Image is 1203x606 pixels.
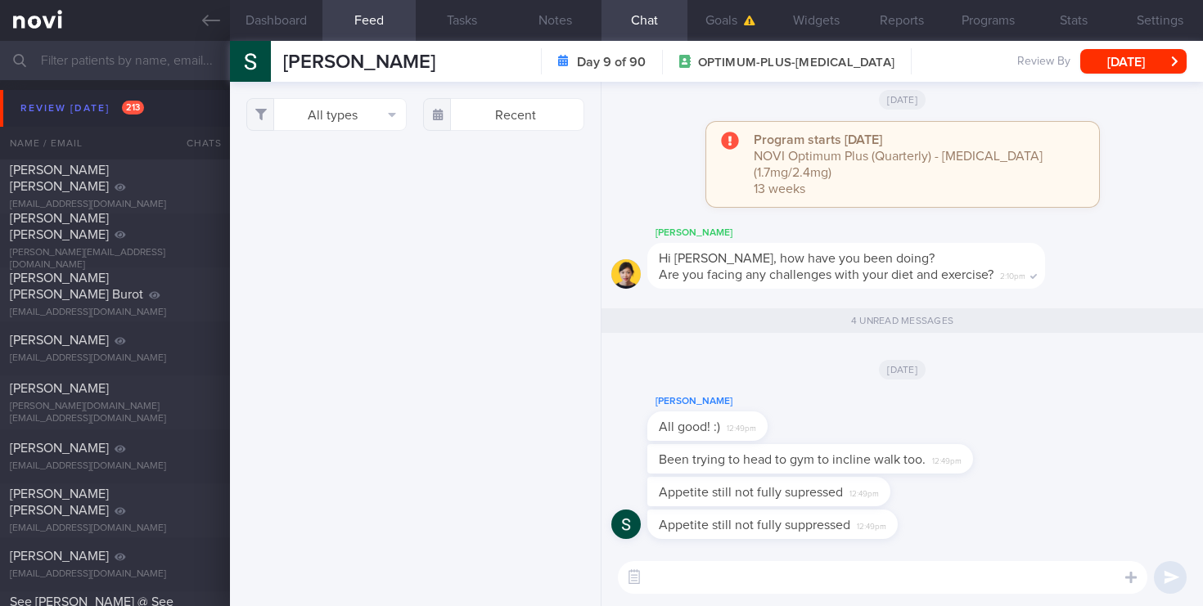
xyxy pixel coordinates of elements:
[647,392,817,411] div: [PERSON_NAME]
[1000,267,1025,282] span: 2:10pm
[16,97,148,119] div: Review [DATE]
[10,568,220,581] div: [EMAIL_ADDRESS][DOMAIN_NAME]
[10,523,220,535] div: [EMAIL_ADDRESS][DOMAIN_NAME]
[659,268,993,281] span: Are you facing any challenges with your diet and exercise?
[246,98,408,131] button: All types
[857,517,886,532] span: 12:49pm
[1080,49,1187,74] button: [DATE]
[10,334,109,347] span: [PERSON_NAME]
[849,484,879,500] span: 12:49pm
[659,518,850,532] span: Appetite still not fully suppressed
[932,451,962,467] span: 12:49pm
[10,199,220,211] div: [EMAIL_ADDRESS][DOMAIN_NAME]
[10,352,220,365] div: [EMAIL_ADDRESS][DOMAIN_NAME]
[754,150,1043,179] span: NOVI Optimum Plus (Quarterly) - [MEDICAL_DATA] (1.7mg/2.4mg)
[10,460,220,473] div: [EMAIL_ADDRESS][DOMAIN_NAME]
[10,212,109,241] span: [PERSON_NAME] [PERSON_NAME]
[10,164,109,193] span: [PERSON_NAME] [PERSON_NAME]
[10,401,220,425] div: [PERSON_NAME][DOMAIN_NAME][EMAIL_ADDRESS][DOMAIN_NAME]
[10,442,109,455] span: [PERSON_NAME]
[659,420,720,433] span: All good! :)
[10,550,109,563] span: [PERSON_NAME]
[164,127,230,159] div: Chats
[879,360,926,379] span: [DATE]
[647,223,1094,243] div: [PERSON_NAME]
[10,382,109,395] span: [PERSON_NAME]
[659,252,935,265] span: Hi [PERSON_NAME], how have you been doing?
[10,307,220,319] div: [EMAIL_ADDRESS][DOMAIN_NAME]
[727,419,756,434] span: 12:49pm
[698,55,894,71] span: OPTIMUM-PLUS-[MEDICAL_DATA]
[754,182,805,195] span: 13 weeks
[1017,55,1070,70] span: Review By
[10,247,220,272] div: [PERSON_NAME][EMAIL_ADDRESS][DOMAIN_NAME]
[577,54,646,70] strong: Day 9 of 90
[283,52,435,72] span: [PERSON_NAME]
[10,272,143,301] span: [PERSON_NAME] [PERSON_NAME] Burot
[879,90,926,110] span: [DATE]
[122,101,144,114] span: 213
[754,133,882,146] strong: Program starts [DATE]
[659,453,926,466] span: Been trying to head to gym to incline walk too.
[10,487,109,517] span: [PERSON_NAME] [PERSON_NAME]
[659,486,843,499] span: Appetite still not fully supressed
